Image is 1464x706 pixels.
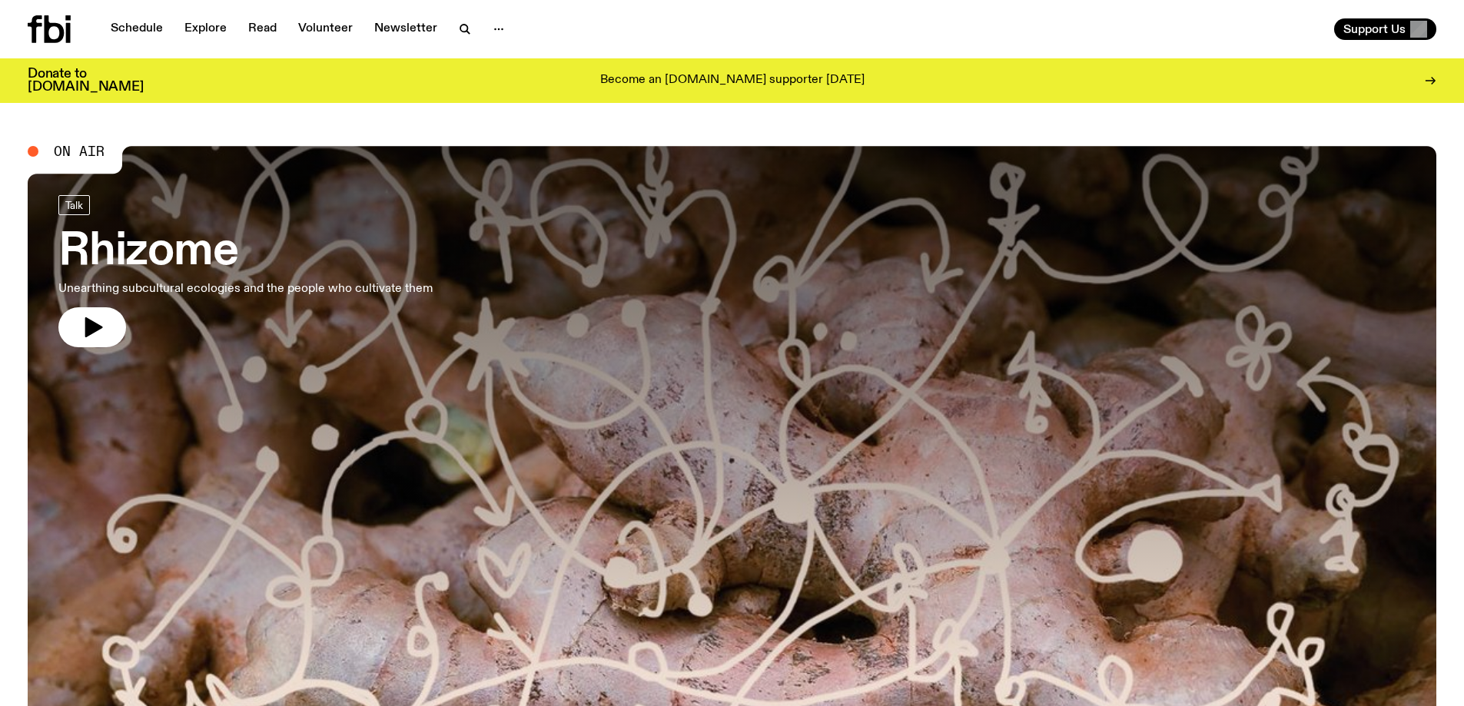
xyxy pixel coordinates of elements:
[58,195,433,347] a: RhizomeUnearthing subcultural ecologies and the people who cultivate them
[65,199,83,210] span: Talk
[58,195,90,215] a: Talk
[54,144,105,158] span: On Air
[1343,22,1406,36] span: Support Us
[58,280,433,298] p: Unearthing subcultural ecologies and the people who cultivate them
[600,74,865,88] p: Become an [DOMAIN_NAME] supporter [DATE]
[101,18,172,40] a: Schedule
[175,18,236,40] a: Explore
[1334,18,1436,40] button: Support Us
[239,18,286,40] a: Read
[289,18,362,40] a: Volunteer
[365,18,447,40] a: Newsletter
[28,68,144,94] h3: Donate to [DOMAIN_NAME]
[58,230,433,273] h3: Rhizome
